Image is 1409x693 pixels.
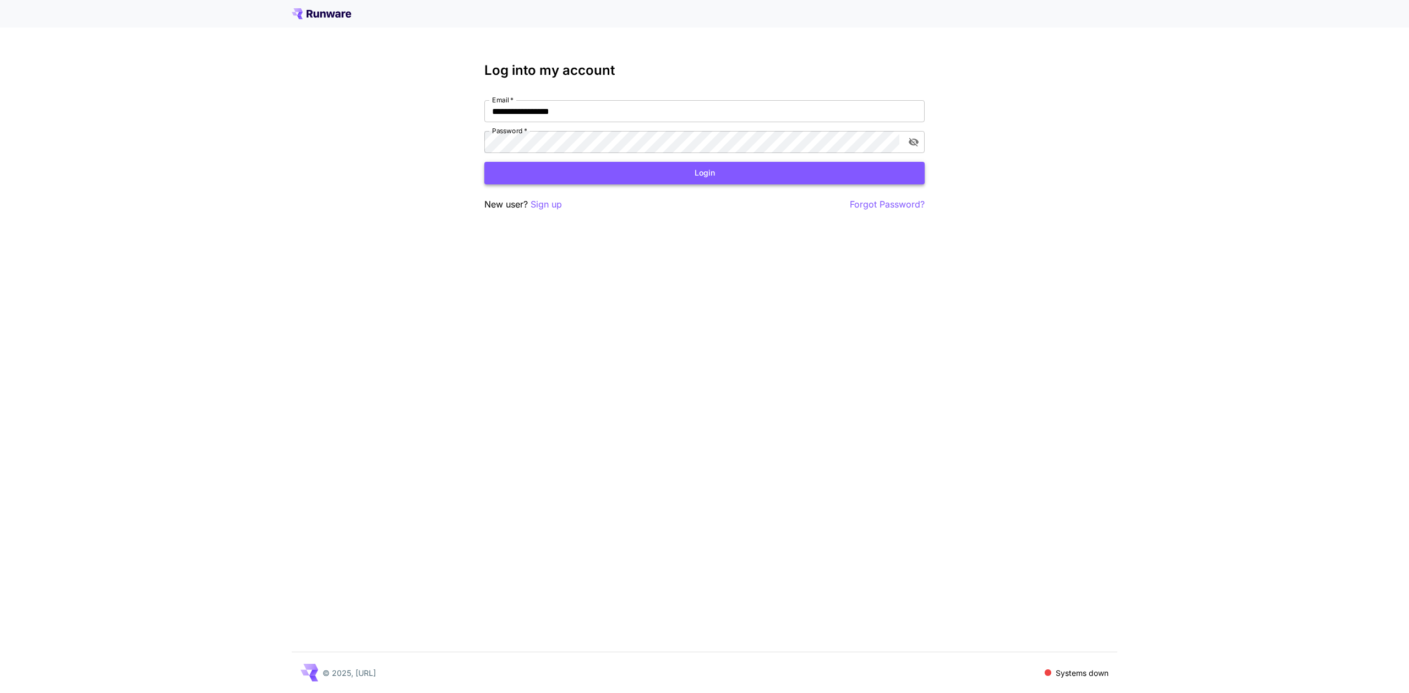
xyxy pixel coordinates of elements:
button: toggle password visibility [904,132,924,152]
label: Password [492,126,527,135]
label: Email [492,95,514,105]
button: Forgot Password? [850,198,925,211]
button: Login [484,162,925,184]
h3: Log into my account [484,63,925,78]
p: Systems down [1056,667,1108,679]
p: New user? [484,198,562,211]
button: Sign up [531,198,562,211]
p: © 2025, [URL] [323,667,376,679]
